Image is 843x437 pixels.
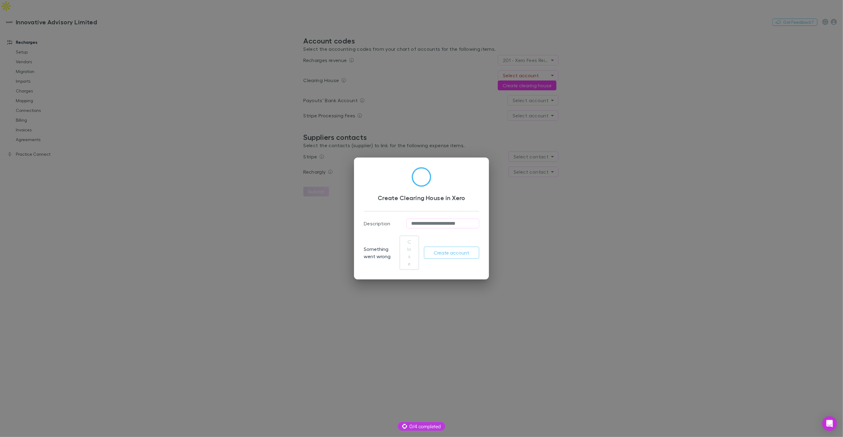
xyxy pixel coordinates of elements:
[364,194,479,201] h3: Create Clearing House in Xero
[364,231,479,270] div: Something went wrong
[822,416,837,431] div: Open Intercom Messenger
[424,247,479,259] button: Create account
[400,236,419,270] button: Close
[364,220,391,227] p: Description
